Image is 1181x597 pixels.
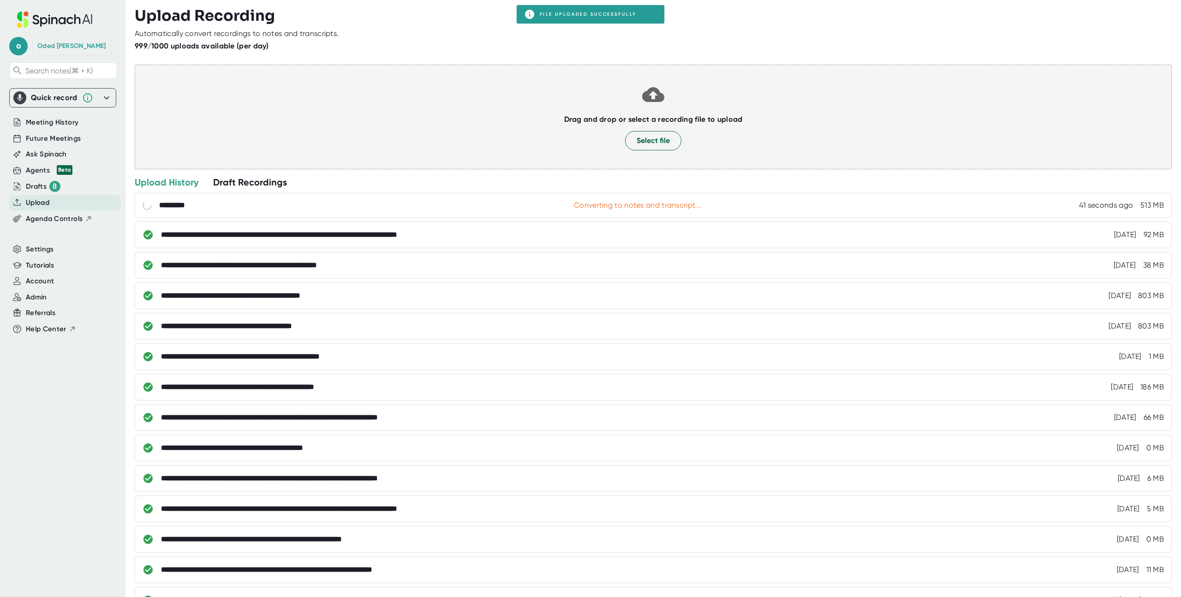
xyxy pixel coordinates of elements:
[26,324,76,334] button: Help Center
[1140,201,1164,210] div: 513 MB
[26,181,60,192] button: Drafts 8
[26,260,54,271] button: Tutorials
[1117,565,1139,574] div: 3/12/2025, 12:03:15 PM
[26,181,60,192] div: Drafts
[1117,504,1139,513] div: 3/25/2025, 8:35:46 PM
[1138,291,1164,300] div: 803 MB
[13,89,112,107] div: Quick record
[26,244,54,255] button: Settings
[135,7,1172,24] h3: Upload Recording
[1119,352,1141,361] div: 5/2/2025, 2:45:44 PM
[26,214,83,224] span: Agenda Controls
[135,42,269,50] b: 999/1000 uploads available (per day)
[26,165,72,176] div: Agents
[26,292,47,303] button: Admin
[26,149,67,160] button: Ask Spinach
[1149,352,1164,361] div: 1 MB
[26,276,54,287] button: Account
[37,42,106,50] div: Oded Welgreen
[26,324,66,334] span: Help Center
[1117,535,1139,544] div: 3/14/2025, 4:33:54 PM
[564,115,743,124] b: Drag and drop or select a recording file to upload
[1144,230,1164,239] div: 92 MB
[57,165,72,175] div: Beta
[31,93,78,102] div: Quick record
[1138,322,1164,331] div: 803 MB
[26,165,72,176] button: Agents Beta
[1146,535,1164,544] div: 0 MB
[26,308,55,318] button: Referrals
[26,117,78,128] button: Meeting History
[1109,322,1131,331] div: 5/7/2025, 10:22:00 AM
[213,176,287,188] div: Draft Recordings
[1109,291,1131,300] div: 5/7/2025, 10:36:00 AM
[1114,261,1136,270] div: 5/10/2025, 11:12:59 PM
[135,29,339,38] div: Automatically convert recordings to notes and transcripts.
[1147,504,1164,513] div: 5 MB
[49,181,60,192] div: 8
[1147,474,1164,483] div: 6 MB
[1079,201,1133,210] div: 8/11/2025, 4:27:35 PM
[26,214,92,224] button: Agenda Controls
[637,135,670,146] span: Select file
[26,197,49,208] button: Upload
[1117,443,1139,453] div: 3/28/2025, 4:10:49 PM
[1111,382,1133,392] div: 4/27/2025, 9:42:50 AM
[1140,382,1164,392] div: 186 MB
[1114,230,1136,239] div: 8/5/2025, 11:10:13 AM
[1146,565,1164,574] div: 11 MB
[1144,413,1164,422] div: 66 MB
[625,131,681,150] button: Select file
[574,201,701,210] div: Converting to notes and transcript...
[1146,443,1164,453] div: 0 MB
[135,176,198,188] div: Upload History
[9,37,28,55] span: o
[1114,413,1136,422] div: 4/1/2025, 8:15:23 PM
[1143,261,1164,270] div: 38 MB
[1118,474,1140,483] div: 3/25/2025, 8:43:09 PM
[25,66,93,75] span: Search notes (⌘ + K)
[26,133,81,144] button: Future Meetings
